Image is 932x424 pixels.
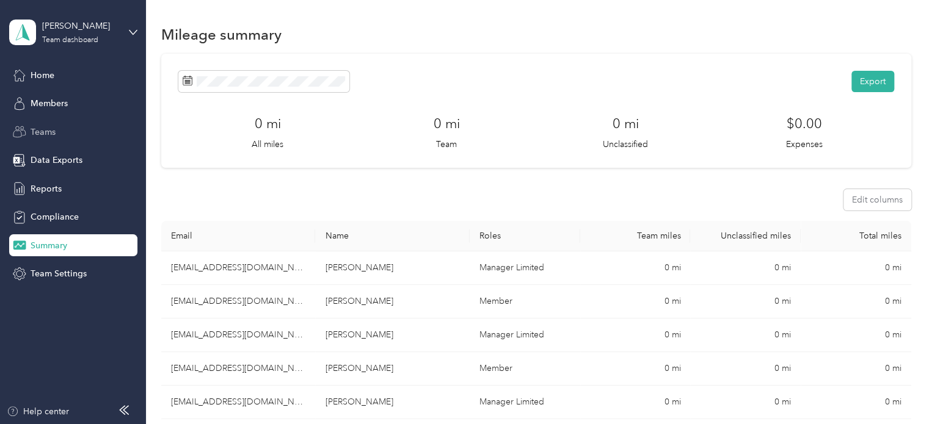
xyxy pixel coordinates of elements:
th: Team miles [580,221,691,251]
td: 0 mi [690,285,801,318]
td: Kerri Prickett [315,318,470,352]
h3: 0 mi [613,113,639,134]
td: kkelly@ccwestmi.org [161,251,316,285]
th: Total miles [801,221,911,251]
td: 0 mi [690,386,801,419]
td: maugustat@ccwestmi.org [161,285,316,318]
td: 0 mi [801,386,911,419]
td: 0 mi [580,352,691,386]
td: Kaitlyn Kelly [315,251,470,285]
button: Edit columns [843,189,911,210]
span: Summary [31,239,67,252]
td: 0 mi [690,251,801,285]
td: 0 mi [690,318,801,352]
td: ckelty@ccwestmi.org [161,352,316,386]
span: Compliance [31,210,79,223]
th: Unclassified miles [690,221,801,251]
h1: Mileage summary [161,28,282,41]
td: 0 mi [580,251,691,285]
span: Members [31,97,68,110]
td: 0 mi [580,285,691,318]
td: 0 mi [801,251,911,285]
td: Manager Limited [470,251,580,285]
span: Teams [31,126,56,138]
p: Team [436,138,457,151]
td: Manager Limited [470,318,580,352]
td: jstyf@ccwestmi.org [161,386,316,419]
span: Home [31,69,54,82]
td: 0 mi [580,318,691,352]
h3: $0.00 [787,113,822,134]
button: Export [851,71,894,92]
td: Member [470,285,580,318]
td: Manager Limited [470,386,580,419]
td: 0 mi [801,352,911,386]
p: All miles [252,138,283,151]
iframe: Everlance-gr Chat Button Frame [864,356,932,424]
td: Cassidy Kelty [315,352,470,386]
p: Unclassified [603,138,648,151]
th: Roles [470,221,580,251]
th: Name [315,221,470,251]
th: Email [161,221,316,251]
td: 0 mi [690,352,801,386]
p: Expenses [786,138,823,151]
td: Joseph Styf [315,386,470,419]
td: kprickett@ccwestmi.org [161,318,316,352]
span: Data Exports [31,154,82,167]
td: Member [470,352,580,386]
div: [PERSON_NAME] [42,20,118,32]
button: Help center [7,405,69,418]
td: 0 mi [801,318,911,352]
span: Reports [31,182,62,195]
div: Team dashboard [42,37,98,44]
h3: 0 mi [255,113,281,134]
span: Team Settings [31,267,87,280]
td: Marissa Augustat [315,285,470,318]
td: 0 mi [580,386,691,419]
h3: 0 mi [434,113,460,134]
td: 0 mi [801,285,911,318]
